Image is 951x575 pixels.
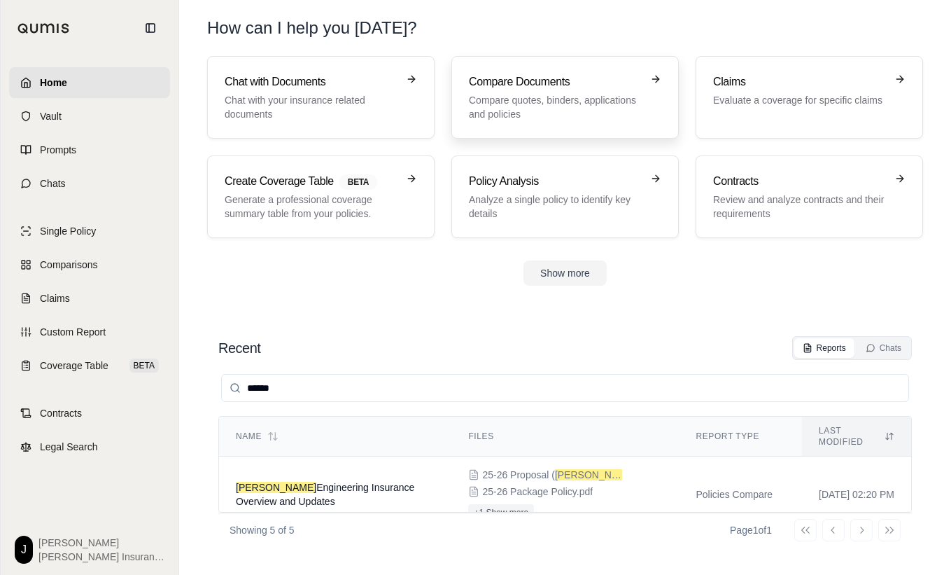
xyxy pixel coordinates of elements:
[482,485,593,499] span: 25-26 Package Policy.pdf
[9,101,170,132] a: Vault
[225,93,397,121] p: Chat with your insurance related documents
[696,56,923,139] a: ClaimsEvaluate a coverage for specific claims
[468,504,534,521] button: +1 Show more
[40,440,98,454] span: Legal Search
[207,155,435,238] a: Create Coverage TableBETAGenerate a professional coverage summary table from your policies.
[469,93,642,121] p: Compare quotes, binders, applications and policies
[207,17,923,39] h1: How can I help you [DATE]?
[9,317,170,347] a: Custom Report
[794,338,854,358] button: Reports
[713,193,886,221] p: Review and analyze contracts and their requirements
[139,17,162,39] button: Collapse sidebar
[9,431,170,462] a: Legal Search
[523,261,607,286] button: Show more
[866,342,901,354] div: Chats
[730,523,772,537] div: Page 1 of 1
[129,359,159,373] span: BETA
[451,56,679,139] a: Compare DocumentsCompare quotes, binders, applications and policies
[40,143,76,157] span: Prompts
[9,283,170,314] a: Claims
[225,193,397,221] p: Generate a professional coverage summary table from your policies.
[225,173,397,190] h3: Create Coverage Table
[40,176,66,190] span: Chats
[482,468,622,482] span: 25-26 Proposal (Koenig).pdf
[696,155,923,238] a: ContractsReview and analyze contracts and their requirements
[451,417,679,457] th: Files
[9,398,170,429] a: Contracts
[469,74,642,90] h3: Compare Documents
[802,457,911,533] td: [DATE] 02:20 PM
[713,173,886,190] h3: Contracts
[339,174,377,190] span: BETA
[857,338,910,358] button: Chats
[9,249,170,280] a: Comparisons
[9,134,170,165] a: Prompts
[819,425,894,448] div: Last modified
[803,342,846,354] div: Reports
[225,74,397,90] h3: Chat with Documents
[218,338,260,358] h2: Recent
[40,76,67,90] span: Home
[451,155,679,238] a: Policy AnalysisAnalyze a single policy to identify key details
[679,457,802,533] td: Policies Compare
[469,193,642,221] p: Analyze a single policy to identify key details
[555,469,635,480] span: [PERSON_NAME]
[40,109,62,123] span: Vault
[40,258,97,272] span: Comparisons
[38,550,164,564] span: [PERSON_NAME] Insurance
[40,224,96,238] span: Single Policy
[207,56,435,139] a: Chat with DocumentsChat with your insurance related documents
[9,350,170,381] a: Coverage TableBETA
[40,359,108,373] span: Coverage Table
[9,67,170,98] a: Home
[40,291,70,305] span: Claims
[236,431,435,442] div: Name
[17,23,70,34] img: Qumis Logo
[15,536,33,564] div: J
[236,482,414,507] span: Koenig Engineering Insurance Overview and Updates
[40,325,106,339] span: Custom Report
[469,173,642,190] h3: Policy Analysis
[38,536,164,550] span: [PERSON_NAME]
[40,406,82,420] span: Contracts
[9,168,170,199] a: Chats
[713,74,886,90] h3: Claims
[230,523,295,537] p: Showing 5 of 5
[679,417,802,457] th: Report Type
[236,482,316,493] span: [PERSON_NAME]
[713,93,886,107] p: Evaluate a coverage for specific claims
[9,216,170,247] a: Single Policy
